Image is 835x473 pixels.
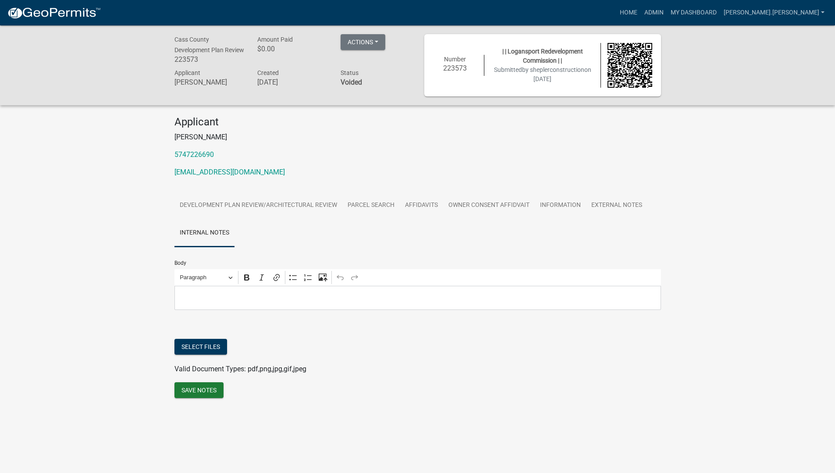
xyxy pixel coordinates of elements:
div: Editor editing area: main. Press Alt+0 for help. [174,286,661,310]
h6: [DATE] [257,78,327,86]
strong: Voided [341,78,362,86]
h6: 223573 [433,64,478,72]
a: Information [535,192,586,220]
span: Applicant [174,69,200,76]
span: Submitted on [DATE] [494,66,591,82]
a: 5747226690 [174,150,214,159]
span: by sheplerconstruction [522,66,584,73]
a: [EMAIL_ADDRESS][DOMAIN_NAME] [174,168,285,176]
p: [PERSON_NAME] [174,132,661,142]
a: Admin [641,4,667,21]
div: Editor toolbar [174,269,661,286]
a: Owner Consent Affidvait [443,192,535,220]
span: Amount Paid [257,36,293,43]
span: Cass County Development Plan Review [174,36,244,53]
button: Select files [174,339,227,355]
span: Number [444,56,466,63]
a: Parcel search [342,192,400,220]
label: Body [174,260,186,266]
button: Save Notes [174,382,224,398]
span: Paragraph [180,272,225,283]
span: Valid Document Types: pdf,png,jpg,gif,jpeg [174,365,306,373]
a: Home [616,4,641,21]
a: External Notes [586,192,647,220]
a: affidavits [400,192,443,220]
a: Development Plan Review/Architectural Review [174,192,342,220]
img: QR code [608,43,652,88]
button: Actions [341,34,385,50]
h6: [PERSON_NAME] [174,78,245,86]
h6: $0.00 [257,45,327,53]
h6: 223573 [174,55,245,64]
button: Paragraph, Heading [176,271,236,285]
a: Internal Notes [174,219,235,247]
span: Created [257,69,279,76]
span: | | Logansport Redevelopment Commission | | [502,48,583,64]
a: My Dashboard [667,4,720,21]
span: Status [341,69,359,76]
a: [PERSON_NAME].[PERSON_NAME] [720,4,828,21]
h4: Applicant [174,116,661,128]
